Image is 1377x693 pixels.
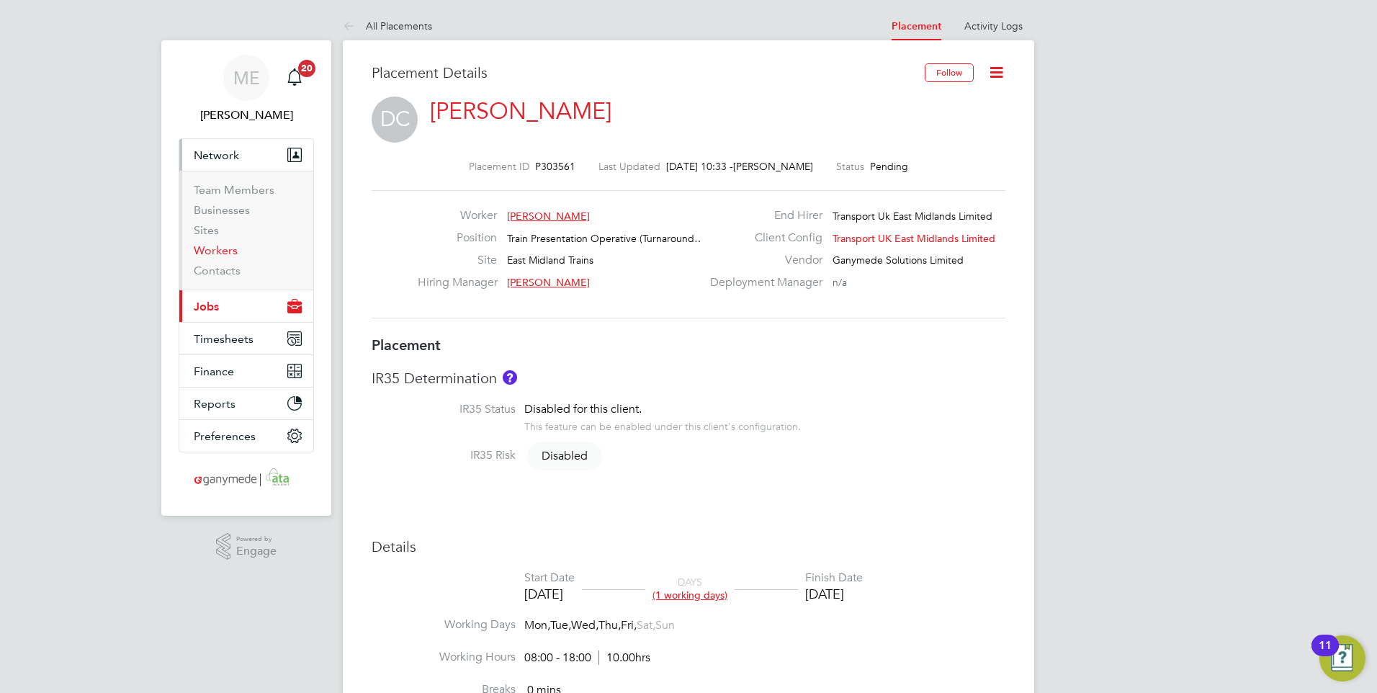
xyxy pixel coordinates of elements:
span: Thu, [598,618,621,632]
span: Reports [194,397,236,411]
button: Follow [925,63,974,82]
span: East Midland Trains [507,254,593,267]
div: [DATE] [805,586,863,602]
span: [PERSON_NAME] [507,276,590,289]
h3: Placement Details [372,63,914,82]
span: (1 working days) [652,589,727,602]
span: Network [194,148,239,162]
a: Contacts [194,264,241,277]
button: Timesheets [179,323,313,354]
div: 08:00 - 18:00 [524,650,650,666]
span: Ganymede Solutions Limited [833,254,964,267]
label: Deployment Manager [701,275,822,290]
button: Reports [179,388,313,419]
span: Mon, [524,618,550,632]
div: This feature can be enabled under this client's configuration. [524,416,801,433]
button: Open Resource Center, 11 new notifications [1319,635,1365,681]
label: Position [418,231,497,246]
nav: Main navigation [161,40,331,516]
a: Powered byEngage [216,533,277,560]
span: 10.00hrs [598,650,650,665]
span: Finance [194,365,234,378]
label: Placement ID [469,160,529,173]
label: Hiring Manager [418,275,497,290]
a: Workers [194,243,238,257]
span: [PERSON_NAME] [507,210,590,223]
span: Preferences [194,429,256,443]
span: Sun [655,618,675,632]
a: Team Members [194,183,274,197]
a: Go to home page [179,467,314,490]
span: n/a [833,276,847,289]
span: Disabled [527,442,602,470]
div: Network [179,171,313,290]
label: IR35 Status [372,402,516,417]
span: Disabled for this client. [524,402,642,416]
label: Client Config [701,231,822,246]
img: ganymedesolutions-logo-retina.png [190,467,303,490]
div: DAYS [645,576,735,602]
span: 20 [298,60,315,77]
label: End Hirer [701,208,822,223]
span: Tue, [550,618,571,632]
button: About IR35 [503,370,517,385]
div: 11 [1319,645,1332,664]
span: P303561 [535,160,575,173]
a: Businesses [194,203,250,217]
button: Finance [179,355,313,387]
a: All Placements [343,19,432,32]
span: [DATE] 10:33 - [666,160,733,173]
span: Wed, [571,618,598,632]
h3: IR35 Determination [372,369,1005,388]
div: Finish Date [805,571,863,586]
span: Pending [870,160,908,173]
span: Jobs [194,300,219,313]
span: Powered by [236,533,277,545]
h3: Details [372,537,1005,556]
a: Placement [892,20,941,32]
label: Last Updated [598,160,660,173]
span: Transport UK East Midlands Limited [833,232,995,245]
span: Timesheets [194,332,254,346]
span: [PERSON_NAME] [733,160,813,173]
a: Sites [194,223,219,237]
span: Mia Eckersley [179,107,314,124]
span: Train Presentation Operative (Turnaround… [507,232,704,245]
label: IR35 Risk [372,448,516,463]
span: Transport Uk East Midlands Limited [833,210,992,223]
label: Vendor [701,253,822,268]
div: [DATE] [524,586,575,602]
a: [PERSON_NAME] [430,97,611,125]
label: Site [418,253,497,268]
span: DC [372,97,418,143]
label: Working Days [372,617,516,632]
label: Working Hours [372,650,516,665]
span: Fri, [621,618,637,632]
a: ME[PERSON_NAME] [179,55,314,124]
span: ME [233,68,260,87]
a: 20 [280,55,309,101]
b: Placement [372,336,441,354]
button: Jobs [179,290,313,322]
a: Activity Logs [964,19,1023,32]
span: Sat, [637,618,655,632]
span: Engage [236,545,277,558]
label: Worker [418,208,497,223]
div: Start Date [524,571,575,586]
button: Preferences [179,420,313,452]
label: Status [836,160,864,173]
button: Network [179,139,313,171]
